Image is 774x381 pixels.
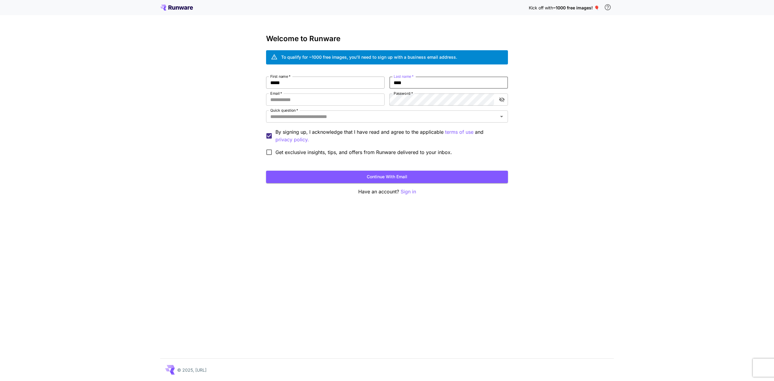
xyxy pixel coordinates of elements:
button: By signing up, I acknowledge that I have read and agree to the applicable terms of use and [275,136,309,143]
div: To qualify for ~1000 free images, you’ll need to sign up with a business email address. [281,54,457,60]
p: © 2025, [URL] [177,367,207,373]
label: Quick question [270,108,298,113]
label: Email [270,91,282,96]
span: Kick off with [529,5,553,10]
p: By signing up, I acknowledge that I have read and agree to the applicable and [275,128,503,143]
p: privacy policy. [275,136,309,143]
label: Password [394,91,413,96]
span: Get exclusive insights, tips, and offers from Runware delivered to your inbox. [275,149,452,156]
h3: Welcome to Runware [266,34,508,43]
button: Continue with email [266,171,508,183]
p: Have an account? [266,188,508,195]
button: By signing up, I acknowledge that I have read and agree to the applicable and privacy policy. [445,128,473,136]
p: terms of use [445,128,473,136]
button: In order to qualify for free credit, you need to sign up with a business email address and click ... [602,1,614,13]
span: ~1000 free images! 🎈 [553,5,599,10]
label: First name [270,74,291,79]
button: toggle password visibility [496,94,507,105]
label: Last name [394,74,414,79]
button: Sign in [401,188,416,195]
button: Open [497,112,506,121]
